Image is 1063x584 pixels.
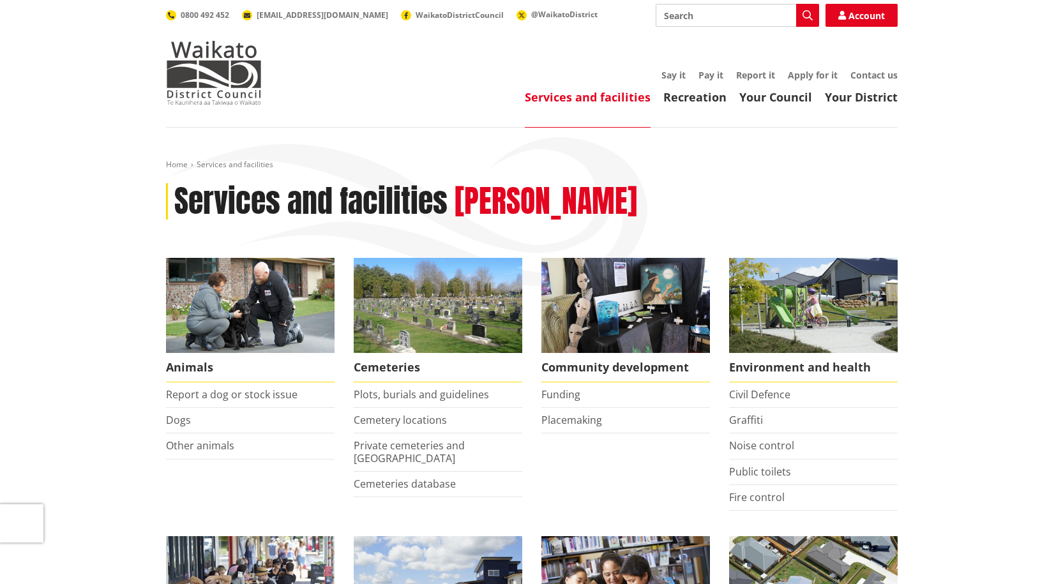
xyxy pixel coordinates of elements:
[541,258,710,382] a: Matariki Travelling Suitcase Art Exhibition Community development
[729,258,898,353] img: New housing in Pokeno
[698,69,723,81] a: Pay it
[729,438,794,453] a: Noise control
[354,477,456,491] a: Cemeteries database
[166,258,335,382] a: Waikato District Council Animal Control team Animals
[166,10,229,20] a: 0800 492 452
[354,413,447,427] a: Cemetery locations
[455,183,637,220] h2: [PERSON_NAME]
[242,10,388,20] a: [EMAIL_ADDRESS][DOMAIN_NAME]
[416,10,504,20] span: WaikatoDistrictCouncil
[166,353,335,382] span: Animals
[656,4,819,27] input: Search input
[736,69,775,81] a: Report it
[166,41,262,105] img: Waikato District Council - Te Kaunihera aa Takiwaa o Waikato
[729,413,763,427] a: Graffiti
[166,159,188,170] a: Home
[541,353,710,382] span: Community development
[531,9,598,20] span: @WaikatoDistrict
[541,413,602,427] a: Placemaking
[850,69,898,81] a: Contact us
[166,438,234,453] a: Other animals
[166,413,191,427] a: Dogs
[729,387,790,401] a: Civil Defence
[354,387,489,401] a: Plots, burials and guidelines
[729,465,791,479] a: Public toilets
[541,387,580,401] a: Funding
[525,89,651,105] a: Services and facilities
[516,9,598,20] a: @WaikatoDistrict
[729,258,898,382] a: New housing in Pokeno Environment and health
[174,183,448,220] h1: Services and facilities
[788,69,838,81] a: Apply for it
[354,438,465,465] a: Private cemeteries and [GEOGRAPHIC_DATA]
[354,353,522,382] span: Cemeteries
[354,258,522,353] img: Huntly Cemetery
[197,159,273,170] span: Services and facilities
[825,89,898,105] a: Your District
[826,4,898,27] a: Account
[729,490,785,504] a: Fire control
[166,258,335,353] img: Animal Control
[661,69,686,81] a: Say it
[166,387,298,401] a: Report a dog or stock issue
[354,258,522,382] a: Huntly Cemetery Cemeteries
[739,89,812,105] a: Your Council
[663,89,727,105] a: Recreation
[541,258,710,353] img: Matariki Travelling Suitcase Art Exhibition
[401,10,504,20] a: WaikatoDistrictCouncil
[257,10,388,20] span: [EMAIL_ADDRESS][DOMAIN_NAME]
[729,353,898,382] span: Environment and health
[166,160,898,170] nav: breadcrumb
[181,10,229,20] span: 0800 492 452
